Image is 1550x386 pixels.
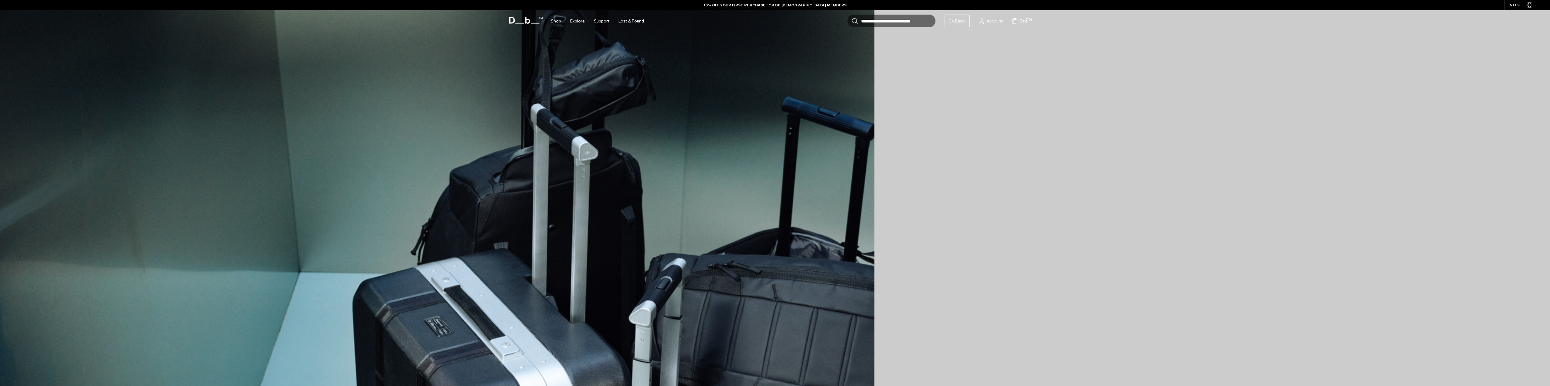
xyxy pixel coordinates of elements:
a: Support [594,10,609,32]
a: Shop [551,10,561,32]
button: Bag (10) [1012,17,1027,25]
a: Lost & Found [618,10,644,32]
a: Explore [570,10,585,32]
span: Account [987,18,1003,24]
a: 10% OFF YOUR FIRST PURCHASE FOR DB [DEMOGRAPHIC_DATA] MEMBERS [704,2,847,8]
nav: Main Navigation [546,10,649,32]
a: Account [979,17,1003,25]
span: Bag [1020,18,1027,24]
span: (10) [1026,17,1032,22]
a: Db Black [945,15,970,27]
